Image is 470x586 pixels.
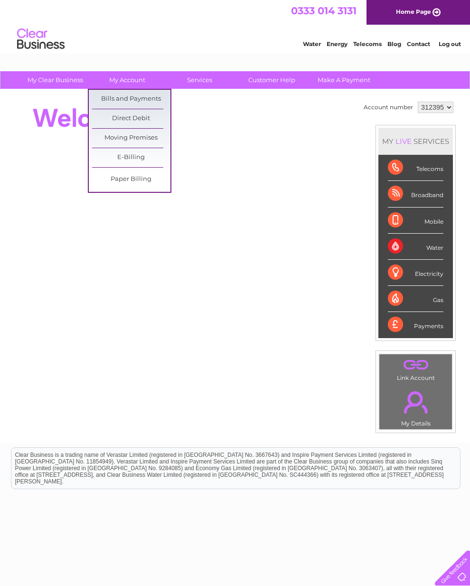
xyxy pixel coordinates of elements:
[388,208,443,234] div: Mobile
[379,383,452,430] td: My Details
[92,109,170,128] a: Direct Debit
[92,170,170,189] a: Paper Billing
[11,5,460,46] div: Clear Business is a trading name of Verastar Limited (registered in [GEOGRAPHIC_DATA] No. 3667643...
[303,40,321,47] a: Water
[17,25,65,54] img: logo.png
[407,40,430,47] a: Contact
[291,5,357,17] a: 0333 014 3131
[233,71,311,89] a: Customer Help
[382,357,450,373] a: .
[382,386,450,419] a: .
[92,90,170,109] a: Bills and Payments
[92,148,170,167] a: E-Billing
[88,71,167,89] a: My Account
[388,181,443,207] div: Broadband
[305,71,383,89] a: Make A Payment
[387,40,401,47] a: Blog
[388,312,443,338] div: Payments
[388,286,443,312] div: Gas
[353,40,382,47] a: Telecoms
[379,354,452,384] td: Link Account
[388,260,443,286] div: Electricity
[394,137,414,146] div: LIVE
[92,129,170,148] a: Moving Premises
[439,40,461,47] a: Log out
[361,99,415,115] td: Account number
[388,234,443,260] div: Water
[327,40,348,47] a: Energy
[16,71,94,89] a: My Clear Business
[160,71,239,89] a: Services
[378,128,453,155] div: MY SERVICES
[388,155,443,181] div: Telecoms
